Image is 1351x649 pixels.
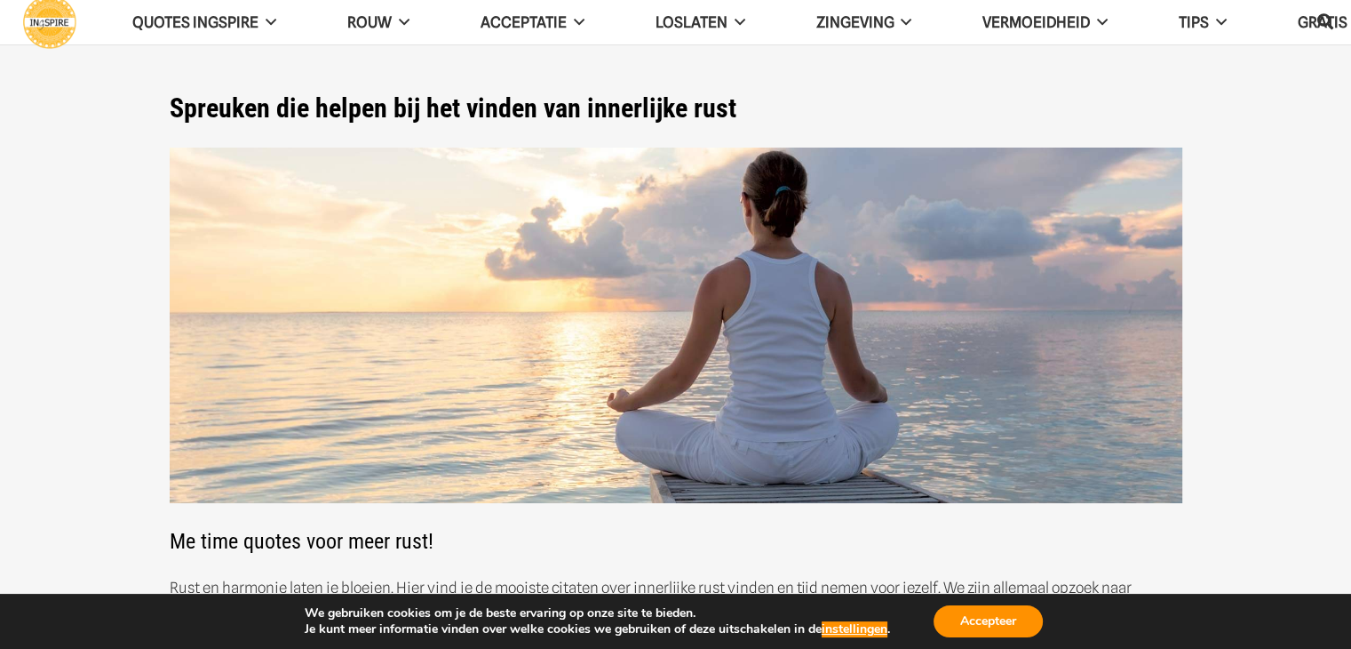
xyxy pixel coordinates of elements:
[1179,13,1209,31] span: TIPS
[170,92,1182,124] h1: Spreuken die helpen bij het vinden van innerlijke rust
[934,605,1043,637] button: Accepteer
[815,13,894,31] span: Zingeving
[170,577,1182,644] p: Rust en harmonie laten je bloeien. Hier vind je de mooiste citaten over innerlijke rust vinden en...
[481,13,567,31] span: Acceptatie
[656,13,727,31] span: Loslaten
[822,621,887,637] button: instellingen
[982,13,1090,31] span: VERMOEIDHEID
[1298,13,1347,31] span: GRATIS
[347,13,392,31] span: ROUW
[132,13,258,31] span: QUOTES INGSPIRE
[170,148,1182,555] h2: Me time quotes voor meer rust!
[170,148,1182,504] img: Innerlijke rust spreuken van ingspire voor balans en geluk
[305,605,890,621] p: We gebruiken cookies om je de beste ervaring op onze site te bieden.
[305,621,890,637] p: Je kunt meer informatie vinden over welke cookies we gebruiken of deze uitschakelen in de .
[1307,1,1343,44] a: Zoeken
